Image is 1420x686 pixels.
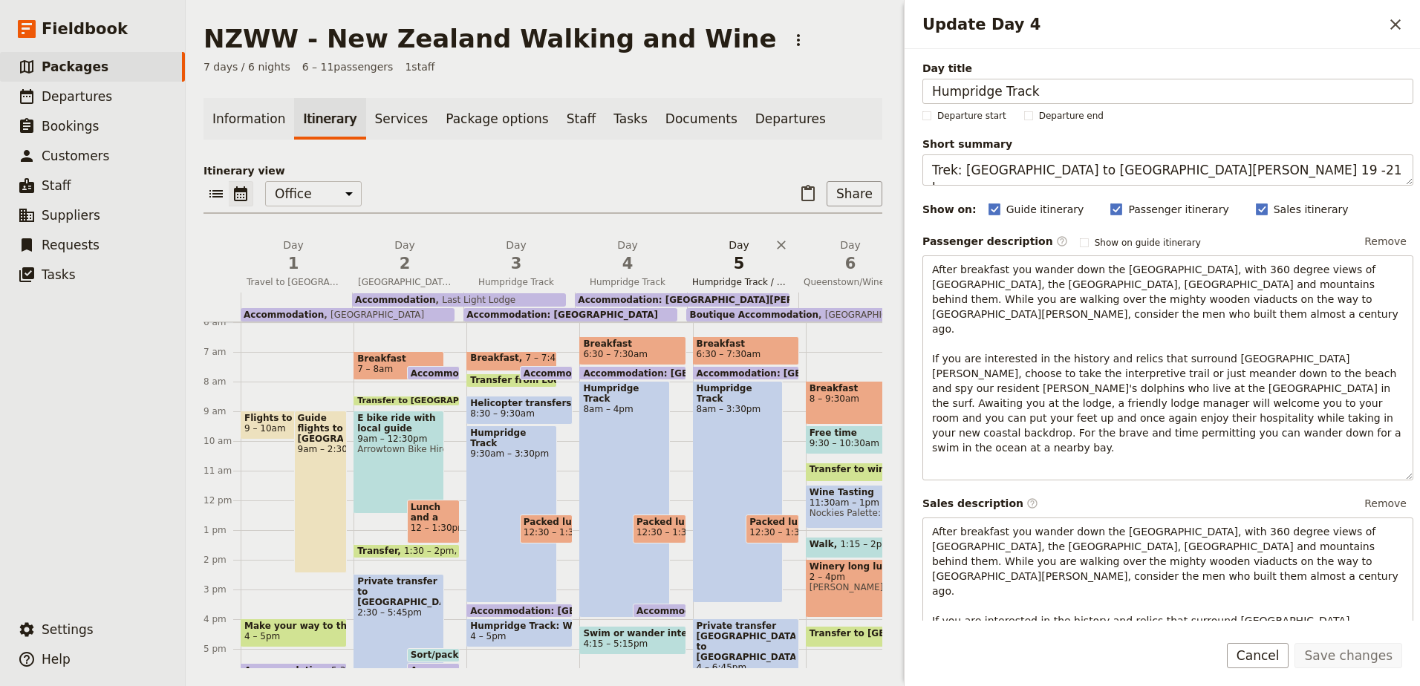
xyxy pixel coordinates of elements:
div: Accommodation [520,366,573,380]
div: Breakfast6:30 – 7:30am [579,336,685,365]
span: ​ [1056,235,1068,247]
span: Packages [42,59,108,74]
a: Itinerary [294,98,365,140]
span: 6 – 11 passengers [302,59,394,74]
span: [GEOGRAPHIC_DATA] [818,310,919,320]
button: Share [827,181,882,206]
label: Sales description [922,496,1038,511]
button: Remove [1358,230,1413,252]
a: Tasks [605,98,657,140]
h2: Day [358,238,452,275]
span: 8am – 3:30pm [697,404,780,414]
div: Guide flights to [GEOGRAPHIC_DATA]9am – 2:30pm [294,411,348,573]
div: 6 am [203,316,241,328]
span: 11:30am – 1pm [810,497,908,508]
button: Calendar view [229,181,253,206]
div: Wine Tasting11:30am – 1pmNockies Palette: [STREET_ADDRESS][PERSON_NAME] [806,485,912,529]
span: Transfer to [GEOGRAPHIC_DATA] [810,628,979,638]
div: 3 pm [203,584,241,595]
div: Accommodation: [GEOGRAPHIC_DATA][PERSON_NAME] [633,604,686,618]
span: Transfer [357,546,404,556]
div: 1 pm [203,524,241,536]
div: Accommodation: [GEOGRAPHIC_DATA][PERSON_NAME] [693,366,799,380]
div: Transfer to winery10:45 – 11:25am [806,463,912,482]
span: 9:30 – 10:30am [810,438,879,448]
h2: Day [581,238,674,275]
div: Accommodation: [GEOGRAPHIC_DATA] [463,308,677,321]
div: Transfer to [GEOGRAPHIC_DATA] [806,626,912,647]
div: Packed lunch on the trail12:30 – 1:30pm [633,514,686,543]
span: 6:30 – 7:30am [697,349,761,359]
span: Transfer from Lodge to [GEOGRAPHIC_DATA] [470,375,700,385]
h1: NZWW - New Zealand Walking and Wine [203,24,777,53]
div: Accommodation: [GEOGRAPHIC_DATA] [466,604,573,618]
div: Humpridge Track9:30am – 3:30pm [466,425,557,603]
span: Accommodation: [GEOGRAPHIC_DATA][PERSON_NAME] [578,295,852,305]
input: Day title [922,79,1413,104]
div: Make your way to the hotel4 – 5pm [241,618,347,647]
div: Flights to [GEOGRAPHIC_DATA]9 – 10am [241,411,331,440]
div: Accommodation: [GEOGRAPHIC_DATA] [579,366,685,380]
div: 11 am [203,465,241,477]
span: Helicopter transfers [470,398,569,408]
span: 8 – 9:30am [810,393,908,404]
span: Humpridge Track [583,383,666,404]
span: Humpridge Track / [GEOGRAPHIC_DATA] [686,276,792,288]
div: 10 am [203,435,241,447]
span: 1:30 – 2pm [404,546,455,556]
span: 4 – 5pm [470,631,506,641]
div: Transfer from Lodge to [GEOGRAPHIC_DATA] [466,373,557,388]
span: Help [42,652,71,667]
span: Wine Tasting [810,487,908,497]
button: Remove [1358,492,1413,514]
span: Humpridge Track [697,383,780,404]
span: Make your way to the hotel [244,621,343,631]
div: Swim or wander interpretive trail4:15 – 5:15pm [579,626,685,655]
div: Humpridge Track8am – 4pm [579,381,670,618]
span: Departures [42,89,112,104]
span: Breakfast [470,353,525,363]
span: 9am – 2:30pm [298,444,344,454]
span: Travel to [GEOGRAPHIC_DATA] [241,276,346,288]
span: [GEOGRAPHIC_DATA] [324,310,424,320]
div: 9 am [203,405,241,417]
span: Settings [42,622,94,637]
span: 4 – 6:45pm [697,662,795,673]
span: 5 [692,252,786,275]
span: Suppliers [42,208,100,223]
div: Breakfast7 – 7:42am [466,351,557,371]
span: 2:30 – 5:45pm [357,607,440,618]
button: Day5Humpridge Track / [GEOGRAPHIC_DATA] [686,238,798,293]
h2: Day [247,238,340,275]
span: Breakfast [357,353,440,364]
span: Breakfast [583,339,682,349]
div: 2 pm [203,554,241,566]
span: Customers [42,148,109,163]
a: Staff [558,98,605,140]
span: 8am – 4pm [583,404,666,414]
div: 8 am [203,376,241,388]
span: 7 – 8am [357,364,393,374]
span: Transfer to [GEOGRAPHIC_DATA] [357,396,512,405]
span: Show on guide itinerary [1095,237,1201,249]
div: Accommodation [407,366,460,380]
div: 5 pm [203,643,241,655]
span: 8:30 – 9:30am [470,408,535,419]
span: Free time [810,428,908,438]
button: Day6Queenstown/Wineries/Long Lunch [798,238,909,293]
a: Documents [657,98,746,140]
div: Walk1:15 – 2pm [806,537,912,558]
span: Boutique Accommodation [689,310,818,320]
span: 7 – 7:42am [526,353,576,369]
span: Packed lunch on the trail [524,517,570,527]
span: Staff [42,178,71,193]
span: 4:15 – 5:15pm [583,638,648,649]
div: Packed lunch on the trail12:30 – 1:30pm [520,514,573,543]
div: Packed lunch on the trail12:30 – 1:30pm [746,514,799,543]
label: Passenger description [922,234,1068,249]
button: Save changes [1294,643,1402,668]
span: Packed lunch on the trail [636,517,683,527]
span: Requests [42,238,100,252]
div: E bike ride with local guide9am – 12:30pmArrowtown Bike Hire: [STREET_ADDRESS] (Rezdy supplier) [354,411,444,514]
